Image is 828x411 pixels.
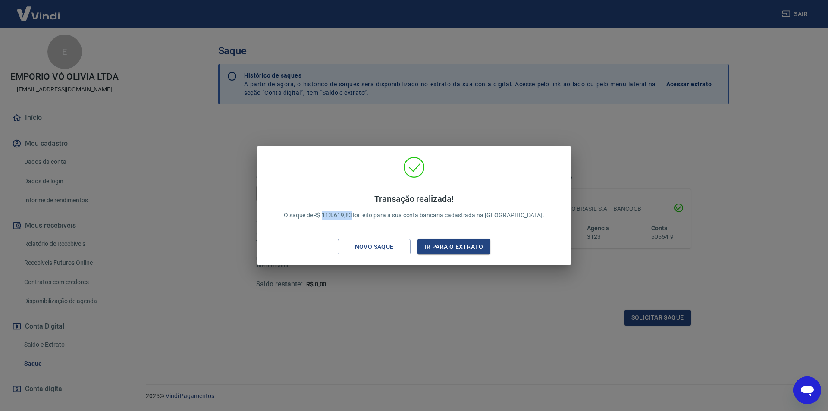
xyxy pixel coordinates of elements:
div: Novo saque [345,242,404,252]
button: Ir para o extrato [417,239,490,255]
iframe: Botão para abrir a janela de mensagens [793,376,821,404]
p: O saque de R$ 113.619,83 foi feito para a sua conta bancária cadastrada na [GEOGRAPHIC_DATA]. [284,194,544,220]
h4: Transação realizada! [284,194,544,204]
button: Novo saque [338,239,411,255]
